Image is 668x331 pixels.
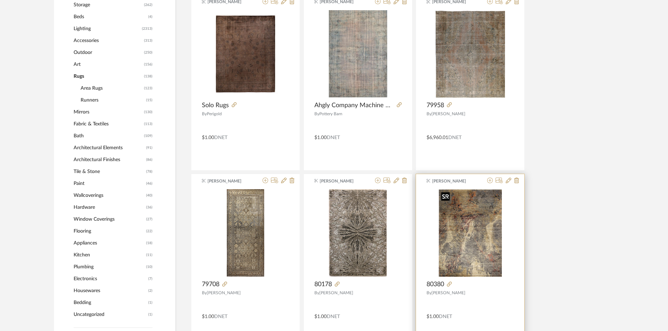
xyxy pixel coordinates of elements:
[81,94,144,106] span: Runners
[329,189,387,277] img: 80178
[427,314,439,319] span: $1.00
[74,309,146,320] span: Uncategorized
[74,201,144,213] span: Hardware
[314,112,319,116] span: By
[146,249,152,261] span: (11)
[148,285,152,296] span: (2)
[74,166,144,178] span: Tile & Stone
[146,237,152,249] span: (18)
[74,154,144,166] span: Architectural Finishes
[146,142,152,153] span: (91)
[146,154,152,165] span: (86)
[427,112,431,116] span: By
[81,82,142,94] span: Area Rugs
[74,35,142,47] span: Accessories
[74,70,142,82] span: Rugs
[74,130,142,142] span: Bath
[74,213,144,225] span: Window Coverings
[314,314,327,319] span: $1.00
[74,225,144,237] span: Flooring
[74,178,144,189] span: Paint
[319,291,353,295] span: [PERSON_NAME]
[74,11,146,23] span: Beds
[314,281,332,288] span: 80178
[314,135,327,140] span: $1.00
[146,261,152,273] span: (10)
[327,314,340,319] span: DNET
[74,58,142,70] span: Art
[144,118,152,130] span: (113)
[431,112,465,116] span: [PERSON_NAME]
[427,10,514,98] div: 0
[144,35,152,46] span: (313)
[448,135,462,140] span: DNET
[146,95,152,106] span: (15)
[148,273,152,284] span: (7)
[74,297,146,309] span: Bedding
[427,135,448,140] span: $6,960.01
[314,102,394,109] span: Ahgly Company Machine Washable Contemporary Sage Green Area Rugs
[142,23,152,34] span: (2313)
[327,135,340,140] span: DNET
[74,237,144,249] span: Appliances
[144,130,152,142] span: (109)
[202,10,289,98] div: 0
[214,314,227,319] span: DNET
[148,11,152,22] span: (4)
[202,135,214,140] span: $1.00
[144,71,152,82] span: (138)
[148,309,152,320] span: (1)
[74,273,146,285] span: Electronics
[144,106,152,118] span: (130)
[438,189,502,277] img: 80380
[227,189,264,277] img: 79708
[207,178,252,184] span: [PERSON_NAME]
[74,47,142,58] span: Outdoor
[314,291,319,295] span: By
[427,291,431,295] span: By
[202,10,289,97] img: Solo Rugs
[319,112,342,116] span: Pottery Barn
[74,261,144,273] span: Plumbing
[427,281,444,288] span: 80380
[74,285,146,297] span: Housewares
[432,178,476,184] span: [PERSON_NAME]
[146,226,152,237] span: (22)
[74,118,142,130] span: Fabric & Textiles
[74,249,144,261] span: Kitchen
[202,314,214,319] span: $1.00
[431,291,465,295] span: [PERSON_NAME]
[144,47,152,58] span: (250)
[74,23,140,35] span: Lighting
[74,189,144,201] span: Wallcoverings
[202,112,207,116] span: By
[427,189,514,277] div: 0
[439,314,452,319] span: DNET
[320,178,364,184] span: [PERSON_NAME]
[144,83,152,94] span: (123)
[214,135,227,140] span: DNET
[74,106,142,118] span: Mirrors
[146,214,152,225] span: (27)
[74,142,144,154] span: Architectural Elements
[146,178,152,189] span: (46)
[314,10,402,97] img: Ahgly Company Machine Washable Contemporary Sage Green Area Rugs
[207,112,222,116] span: Perigold
[146,190,152,201] span: (40)
[427,102,444,109] span: 79958
[144,59,152,70] span: (156)
[314,10,402,98] div: 0
[202,281,219,288] span: 79708
[202,291,207,295] span: By
[148,297,152,308] span: (1)
[207,291,241,295] span: [PERSON_NAME]
[146,166,152,177] span: (78)
[146,202,152,213] span: (36)
[202,102,229,109] span: Solo Rugs
[435,10,505,98] img: 79958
